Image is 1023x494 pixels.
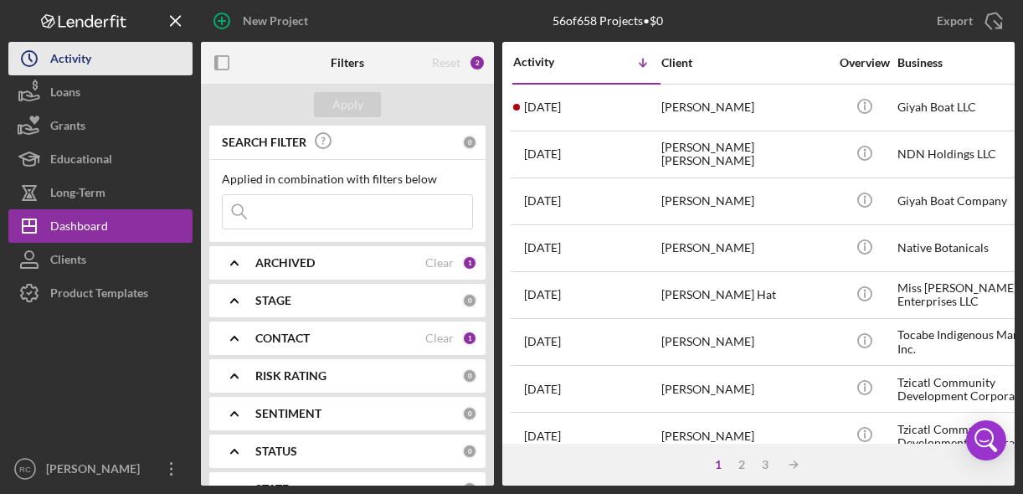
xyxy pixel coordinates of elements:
time: 2025-06-18 14:46 [524,430,561,443]
div: 0 [462,293,477,308]
div: Product Templates [50,276,148,314]
b: STATUS [255,445,297,458]
time: 2025-08-22 19:36 [524,100,561,114]
button: Export [920,4,1015,38]
b: STAGE [255,294,291,307]
div: 0 [462,406,477,421]
div: Reset [432,56,460,69]
b: ARCHIVED [255,256,315,270]
div: Educational [50,142,112,180]
div: 1 [707,458,730,471]
div: [PERSON_NAME] [661,226,829,270]
div: [PERSON_NAME] [661,179,829,224]
div: 0 [462,135,477,150]
div: Clients [50,243,86,280]
div: 56 of 658 Projects • $0 [553,14,663,28]
div: [PERSON_NAME] [661,414,829,458]
time: 2025-08-08 20:33 [524,241,561,255]
button: Educational [8,142,193,176]
div: [PERSON_NAME] [661,367,829,411]
div: Client [661,56,829,69]
div: 2 [730,458,753,471]
div: 2 [469,54,486,71]
time: 2025-08-05 13:35 [524,383,561,396]
div: Loans [50,75,80,113]
div: 0 [462,444,477,459]
b: RISK RATING [255,369,326,383]
b: SENTIMENT [255,407,321,420]
div: Activity [50,42,91,80]
div: Open Intercom Messenger [966,420,1006,461]
div: Long-Term [50,176,105,214]
div: 1 [462,331,477,346]
time: 2025-08-08 19:49 [524,288,561,301]
button: Dashboard [8,209,193,243]
button: Product Templates [8,276,193,310]
button: New Project [201,4,325,38]
div: [PERSON_NAME] [661,320,829,364]
div: Overview [833,56,896,69]
div: Grants [50,109,85,147]
div: 3 [753,458,777,471]
div: [PERSON_NAME] [661,85,829,130]
div: 1 [462,255,477,270]
time: 2025-08-07 18:44 [524,335,561,348]
button: Activity [8,42,193,75]
div: Apply [332,92,363,117]
button: Apply [314,92,381,117]
div: Applied in combination with filters below [222,172,473,186]
time: 2025-08-14 22:58 [524,194,561,208]
button: Loans [8,75,193,109]
div: Clear [425,332,454,345]
div: 0 [462,368,477,383]
div: [PERSON_NAME] Hat [661,273,829,317]
button: RC[PERSON_NAME] [8,452,193,486]
button: Clients [8,243,193,276]
div: [PERSON_NAME] [42,452,151,490]
div: Activity [513,55,587,69]
div: Clear [425,256,454,270]
time: 2025-08-16 01:36 [524,147,561,161]
b: SEARCH FILTER [222,136,306,149]
b: Filters [331,56,364,69]
div: Export [937,4,973,38]
div: Dashboard [50,209,108,247]
button: Long-Term [8,176,193,209]
div: [PERSON_NAME] [PERSON_NAME] [661,132,829,177]
button: Grants [8,109,193,142]
div: New Project [243,4,308,38]
b: CONTACT [255,332,310,345]
text: RC [19,465,31,474]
